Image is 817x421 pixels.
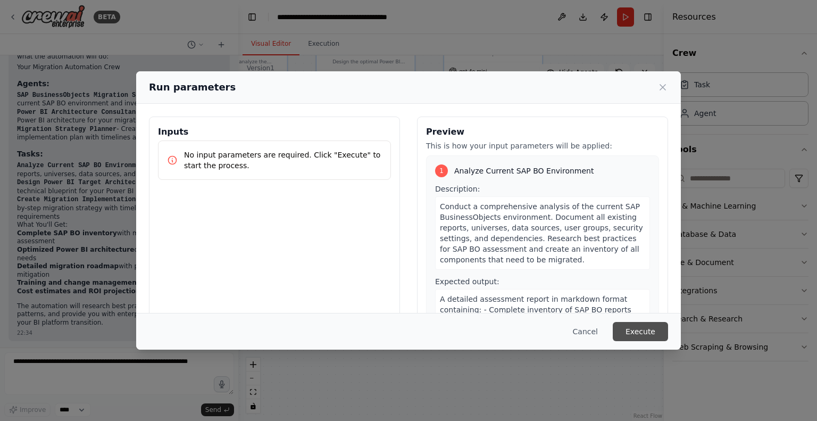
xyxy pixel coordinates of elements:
span: Expected output: [435,277,499,286]
h3: Inputs [158,126,391,138]
h3: Preview [426,126,659,138]
button: Cancel [564,322,606,341]
span: Description: [435,185,480,193]
span: A detailed assessment report in markdown format containing: - Complete inventory of SAP BO report... [440,295,641,367]
span: Conduct a comprehensive analysis of the current SAP BusinessObjects environment. Document all exi... [440,202,643,264]
span: Analyze Current SAP BO Environment [454,166,594,176]
p: No input parameters are required. Click "Execute" to start the process. [184,150,382,171]
h2: Run parameters [149,80,236,95]
div: 1 [435,164,448,177]
p: This is how your input parameters will be applied: [426,141,659,151]
button: Execute [613,322,668,341]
